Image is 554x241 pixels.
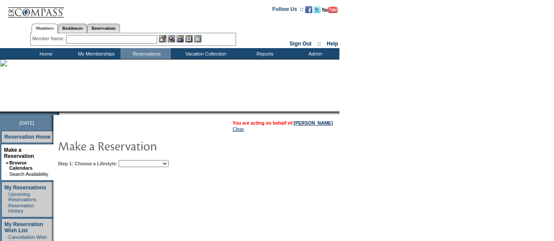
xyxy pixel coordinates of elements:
img: Subscribe to our YouTube Channel [322,7,338,13]
a: Reservation Home [4,134,50,140]
img: View [168,35,175,42]
a: My Reservation Wish List [4,221,43,234]
a: Search Availability [9,171,48,177]
td: Reports [239,48,289,59]
img: promoShadowLeftCorner.gif [56,112,59,115]
a: My Reservations [4,185,46,191]
span: You are acting on behalf of: [233,120,333,126]
td: Follow Us :: [272,5,303,16]
img: b_edit.gif [159,35,166,42]
span: :: [318,41,321,47]
div: Member Name: [32,35,66,42]
span: [DATE] [19,120,34,126]
a: Follow us on Twitter [314,9,321,14]
a: Browse Calendars [9,160,32,171]
img: Reservations [185,35,193,42]
td: · [6,192,7,202]
td: Reservations [120,48,171,59]
img: blank.gif [59,112,60,115]
a: Sign Out [289,41,311,47]
a: Subscribe to our YouTube Channel [322,9,338,14]
td: · [6,203,7,213]
a: Members [32,24,58,33]
img: Become our fan on Facebook [305,6,312,13]
a: Become our fan on Facebook [305,9,312,14]
b: » [6,160,8,165]
a: Help [327,41,338,47]
a: [PERSON_NAME] [294,120,333,126]
a: Upcoming Reservations [8,192,36,202]
td: Home [20,48,70,59]
b: Step 1: Choose a Lifestyle: [58,161,117,166]
img: Follow us on Twitter [314,6,321,13]
a: Reservation History [8,203,34,213]
img: pgTtlMakeReservation.gif [58,137,233,154]
td: · [6,171,8,177]
td: Admin [289,48,339,59]
a: Clear [233,126,244,132]
a: Make a Reservation [4,147,34,159]
a: Residences [58,24,87,33]
a: Reservations [87,24,120,33]
td: Vacation Collection [171,48,239,59]
img: Impersonate [176,35,184,42]
img: b_calculator.gif [194,35,201,42]
td: My Memberships [70,48,120,59]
